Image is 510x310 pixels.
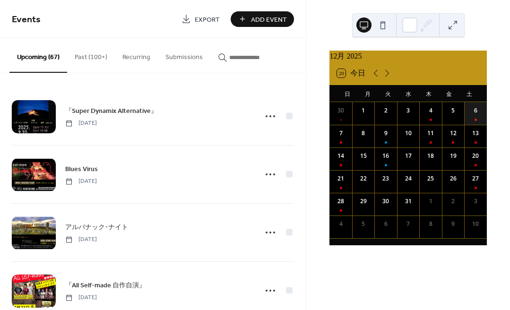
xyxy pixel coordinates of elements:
[251,15,287,25] span: Add Event
[12,10,41,29] span: Events
[449,129,458,138] div: 12
[426,152,435,160] div: 18
[381,174,390,183] div: 23
[381,129,390,138] div: 9
[426,220,435,228] div: 8
[404,152,413,160] div: 17
[359,106,368,115] div: 1
[231,11,294,27] button: Add Event
[329,51,487,62] div: 12月 2025
[337,220,345,228] div: 4
[471,129,480,138] div: 13
[418,85,439,102] div: 木
[381,106,390,115] div: 2
[359,129,368,138] div: 8
[65,281,146,291] span: 『All Self-made 自作自演』
[404,197,413,206] div: 31
[337,197,345,206] div: 28
[404,106,413,115] div: 3
[459,85,479,102] div: 土
[65,177,97,186] span: [DATE]
[65,235,97,244] span: [DATE]
[337,129,345,138] div: 7
[426,197,435,206] div: 1
[381,197,390,206] div: 30
[449,220,458,228] div: 9
[357,85,378,102] div: 月
[65,222,128,232] a: アルバナック･ナイト
[65,106,157,116] span: 『Super Dynamix Alternative』
[449,197,458,206] div: 2
[471,197,480,206] div: 3
[337,174,345,183] div: 21
[471,152,480,160] div: 20
[449,106,458,115] div: 5
[426,129,435,138] div: 11
[404,129,413,138] div: 10
[404,220,413,228] div: 7
[65,105,157,116] a: 『Super Dynamix Alternative』
[337,106,345,115] div: 30
[471,220,480,228] div: 10
[65,293,97,302] span: [DATE]
[359,174,368,183] div: 22
[158,38,210,72] button: Submissions
[398,85,418,102] div: 水
[67,38,115,72] button: Past (100+)
[334,67,369,80] button: 20今日
[378,85,398,102] div: 火
[9,38,67,73] button: Upcoming (67)
[449,174,458,183] div: 26
[471,174,480,183] div: 27
[195,15,220,25] span: Export
[404,174,413,183] div: 24
[359,197,368,206] div: 29
[65,164,98,174] span: Blues Virus
[449,152,458,160] div: 19
[65,119,97,128] span: [DATE]
[381,220,390,228] div: 6
[337,85,357,102] div: 日
[381,152,390,160] div: 16
[426,106,435,115] div: 4
[439,85,459,102] div: 金
[426,174,435,183] div: 25
[337,152,345,160] div: 14
[174,11,227,27] a: Export
[65,280,146,291] a: 『All Self-made 自作自演』
[65,164,98,174] a: Blues Virus
[359,152,368,160] div: 15
[115,38,158,72] button: Recurring
[359,220,368,228] div: 5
